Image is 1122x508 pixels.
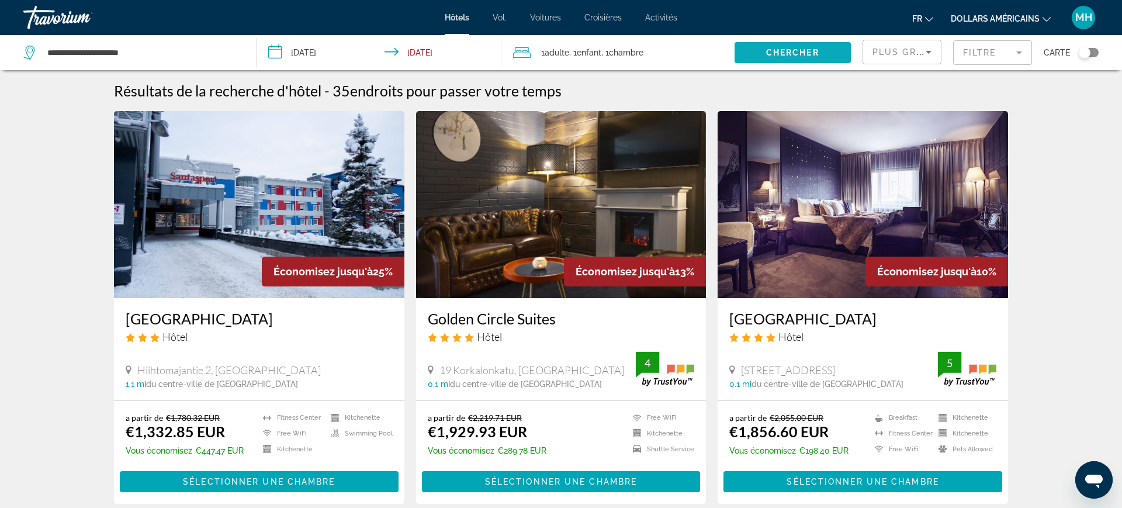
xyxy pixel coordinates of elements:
[627,444,694,454] li: Shuttle Service
[530,13,561,22] a: Voitures
[609,48,643,57] span: Chambre
[1075,461,1113,499] iframe: Bouton de lancement de la fenêtre de messagerie
[126,446,192,455] span: Vous économisez
[162,330,188,343] span: Hôtel
[729,330,996,343] div: 4 star Hotel
[735,42,851,63] button: Chercher
[869,444,933,454] li: Free WiFi
[741,364,835,376] span: [STREET_ADDRESS]
[729,423,829,440] ins: €1,856.60 EUR
[422,474,701,487] a: Sélectionner une chambre
[485,477,637,486] span: Sélectionner une chambre
[350,82,562,99] span: endroits pour passer votre temps
[257,35,501,70] button: Check-in date: Nov 11, 2025 Check-out date: Nov 18, 2025
[787,477,939,486] span: Sélectionner une chambre
[576,265,675,278] span: Économisez jusqu'à
[324,82,330,99] span: -
[645,13,677,22] font: Activités
[729,446,796,455] span: Vous économisez
[933,444,996,454] li: Pets Allowed
[723,474,1002,487] a: Sélectionner une chambre
[869,413,933,423] li: Breakfast
[951,10,1051,27] button: Changer de devise
[545,48,569,57] span: Adulte
[912,10,933,27] button: Changer de langue
[938,356,961,370] div: 5
[877,265,976,278] span: Économisez jusqu'à
[501,35,735,70] button: Travelers: 1 adult, 1 child
[262,257,404,286] div: 25%
[445,13,469,22] a: Hôtels
[257,413,325,423] li: Fitness Center
[729,379,752,389] span: 0.1 mi
[137,364,321,376] span: Hiihtomajantie 2, [GEOGRAPHIC_DATA]
[569,44,601,61] span: , 1
[770,413,823,423] del: €2,055.00 EUR
[428,330,695,343] div: 4 star Hotel
[869,428,933,438] li: Fitness Center
[778,330,804,343] span: Hôtel
[723,471,1002,492] button: Sélectionner une chambre
[752,379,903,389] span: du centre-ville de [GEOGRAPHIC_DATA]
[428,413,465,423] span: a partir de
[325,428,393,438] li: Swimming Pool
[933,428,996,438] li: Kitchenette
[493,13,507,22] a: Vol.
[872,47,1012,57] span: Plus grandes économies
[1070,47,1099,58] button: Toggle map
[333,82,562,99] h2: 35
[416,111,707,298] img: Hotel image
[126,330,393,343] div: 3 star Hotel
[450,379,602,389] span: du centre-ville de [GEOGRAPHIC_DATA]
[872,45,931,59] mat-select: Sort by
[325,413,393,423] li: Kitchenette
[126,379,146,389] span: 1.1 mi
[636,356,659,370] div: 4
[627,428,694,438] li: Kitchenette
[114,82,321,99] h1: Résultats de la recherche d'hôtel
[428,379,450,389] span: 0.1 mi
[114,111,404,298] img: Hotel image
[120,474,399,487] a: Sélectionner une chambre
[1068,5,1099,30] button: Menu utilisateur
[477,330,502,343] span: Hôtel
[951,14,1040,23] font: dollars américains
[439,364,624,376] span: 19 Korkalonkatu, [GEOGRAPHIC_DATA]
[766,48,819,57] span: Chercher
[636,352,694,386] img: trustyou-badge.svg
[428,446,546,455] p: €289.78 EUR
[933,413,996,423] li: Kitchenette
[627,413,694,423] li: Free WiFi
[126,310,393,327] a: [GEOGRAPHIC_DATA]
[273,265,373,278] span: Économisez jusqu'à
[183,477,335,486] span: Sélectionner une chambre
[422,471,701,492] button: Sélectionner une chambre
[729,310,996,327] a: [GEOGRAPHIC_DATA]
[428,310,695,327] a: Golden Circle Suites
[577,48,601,57] span: Enfant
[257,444,325,454] li: Kitchenette
[584,13,622,22] a: Croisières
[953,40,1032,65] button: Filter
[126,446,244,455] p: €447.47 EUR
[1075,11,1092,23] font: MH
[718,111,1008,298] img: Hotel image
[126,423,225,440] ins: €1,332.85 EUR
[23,2,140,33] a: Travorium
[428,423,527,440] ins: €1,929.93 EUR
[428,446,494,455] span: Vous économisez
[564,257,706,286] div: 13%
[729,413,767,423] span: a partir de
[541,44,569,61] span: 1
[729,446,849,455] p: €198.40 EUR
[1044,44,1070,61] span: Carte
[468,413,522,423] del: €2,219.71 EUR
